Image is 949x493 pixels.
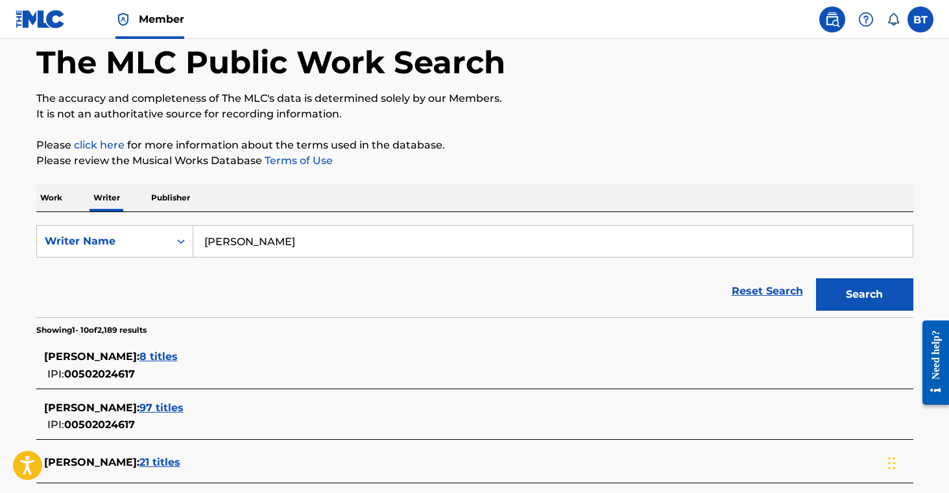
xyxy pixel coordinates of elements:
span: [PERSON_NAME] : [44,402,139,414]
span: 00502024617 [64,368,135,380]
h1: The MLC Public Work Search [36,43,505,82]
p: It is not an authoritative source for recording information. [36,106,913,122]
p: Writer [90,184,124,211]
p: Work [36,184,66,211]
img: MLC Logo [16,10,66,29]
img: search [824,12,840,27]
span: 00502024617 [64,418,135,431]
p: Please for more information about the terms used in the database. [36,138,913,153]
button: Search [816,278,913,311]
p: Publisher [147,184,194,211]
div: Drag [888,444,896,483]
span: 97 titles [139,402,184,414]
iframe: Resource Center [913,311,949,415]
p: The accuracy and completeness of The MLC's data is determined solely by our Members. [36,91,913,106]
a: Public Search [819,6,845,32]
span: 21 titles [139,456,180,468]
span: [PERSON_NAME] : [44,456,139,468]
img: help [858,12,874,27]
span: 8 titles [139,350,178,363]
div: User Menu [907,6,933,32]
span: [PERSON_NAME] : [44,350,139,363]
span: IPI: [47,418,64,431]
a: Reset Search [725,277,810,306]
a: Terms of Use [262,154,333,167]
a: click here [74,139,125,151]
p: Please review the Musical Works Database [36,153,913,169]
div: Writer Name [45,234,162,249]
form: Search Form [36,225,913,317]
p: Showing 1 - 10 of 2,189 results [36,324,147,336]
div: Notifications [887,13,900,26]
div: Help [853,6,879,32]
span: Member [139,12,184,27]
iframe: Chat Widget [884,431,949,493]
span: IPI: [47,368,64,380]
img: Top Rightsholder [115,12,131,27]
